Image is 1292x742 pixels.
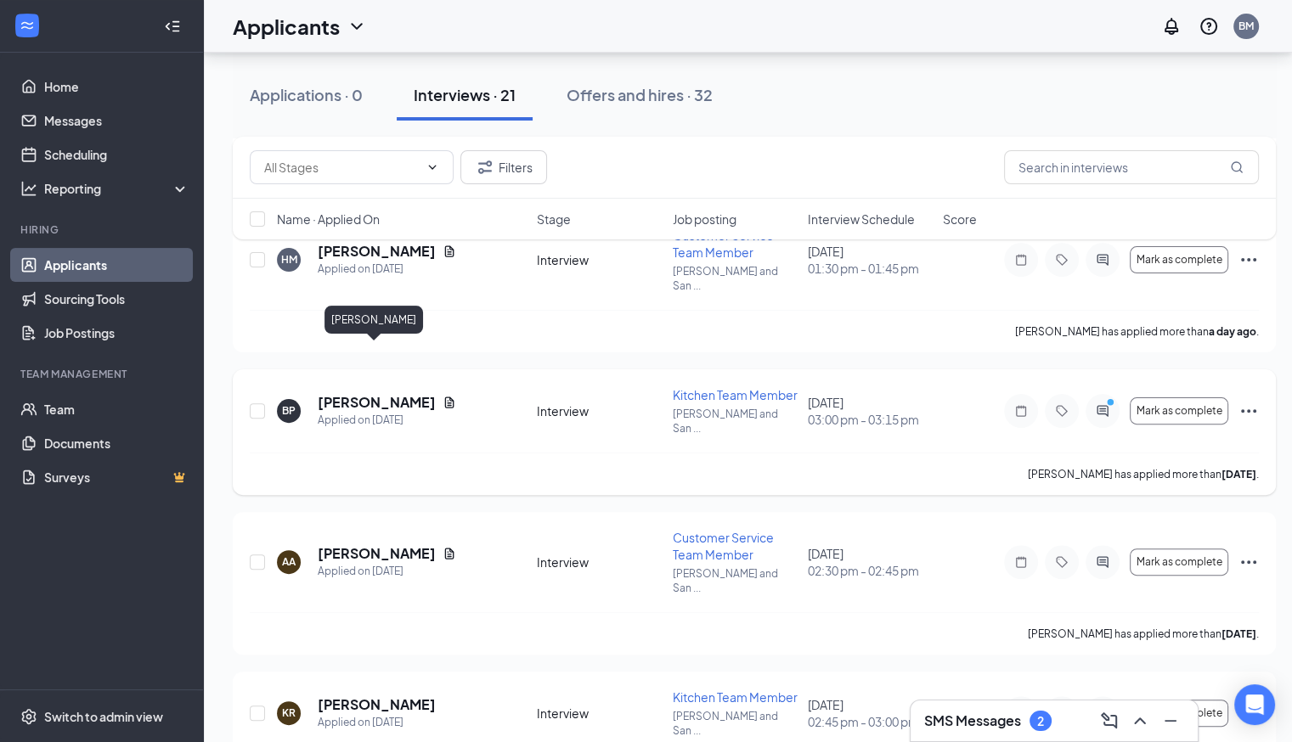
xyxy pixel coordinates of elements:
[1136,405,1221,417] span: Mark as complete
[1096,707,1123,734] button: ComposeMessage
[1028,467,1259,481] p: [PERSON_NAME] has applied more than .
[1103,397,1123,411] svg: PrimaryDot
[44,708,163,725] div: Switch to admin view
[1037,714,1044,728] div: 2
[318,261,456,278] div: Applied on [DATE]
[318,563,456,580] div: Applied on [DATE]
[943,211,977,228] span: Score
[673,228,774,260] span: Customer Service Team Member
[318,412,456,429] div: Applied on [DATE]
[673,211,736,228] span: Job posting
[475,157,495,177] svg: Filter
[443,547,456,560] svg: Document
[673,407,798,436] p: [PERSON_NAME] and San ...
[1136,556,1221,568] span: Mark as complete
[414,84,516,105] div: Interviews · 21
[20,367,186,381] div: Team Management
[277,211,380,228] span: Name · Applied On
[20,708,37,725] svg: Settings
[347,16,367,37] svg: ChevronDown
[1230,160,1244,174] svg: MagnifyingGlass
[250,84,363,105] div: Applications · 0
[537,705,662,722] div: Interview
[233,12,340,41] h1: Applicants
[1238,552,1259,572] svg: Ellipses
[808,394,933,428] div: [DATE]
[1011,404,1031,418] svg: Note
[44,70,189,104] a: Home
[282,554,296,569] div: AA
[44,104,189,138] a: Messages
[673,387,798,402] span: Kitchen Team Member
[1161,16,1182,37] svg: Notifications
[318,695,436,714] h5: [PERSON_NAME]
[924,711,1021,730] h3: SMS Messages
[19,17,36,34] svg: WorkstreamLogo
[20,222,186,237] div: Hiring
[324,306,423,334] div: [PERSON_NAME]
[1130,246,1228,273] button: Mark as complete
[537,554,662,571] div: Interview
[808,260,933,277] span: 01:30 pm - 01:45 pm
[808,545,933,579] div: [DATE]
[20,180,37,197] svg: Analysis
[1209,325,1256,338] b: a day ago
[537,251,662,268] div: Interview
[1157,707,1184,734] button: Minimize
[1130,397,1228,424] button: Mark as complete
[1052,404,1072,418] svg: Tag
[537,402,662,419] div: Interview
[673,709,798,738] p: [PERSON_NAME] and San ...
[282,705,296,720] div: KR
[44,248,189,282] a: Applicants
[1011,253,1031,267] svg: Note
[1221,468,1256,481] b: [DATE]
[673,689,798,705] span: Kitchen Team Member
[673,566,798,595] p: [PERSON_NAME] and San ...
[1238,19,1254,33] div: BM
[1199,16,1219,37] svg: QuestionInfo
[1092,253,1113,267] svg: ActiveChat
[1238,401,1259,421] svg: Ellipses
[1092,555,1113,569] svg: ActiveChat
[808,211,915,228] span: Interview Schedule
[318,393,436,412] h5: [PERSON_NAME]
[1015,324,1259,339] p: [PERSON_NAME] has applied more than .
[1238,250,1259,270] svg: Ellipses
[318,714,436,731] div: Applied on [DATE]
[808,411,933,428] span: 03:00 pm - 03:15 pm
[264,158,419,177] input: All Stages
[1092,404,1113,418] svg: ActiveChat
[808,713,933,730] span: 02:45 pm - 03:00 pm
[1130,548,1228,576] button: Mark as complete
[281,252,297,267] div: HM
[44,392,189,426] a: Team
[1052,253,1072,267] svg: Tag
[426,160,439,174] svg: ChevronDown
[1221,627,1256,640] b: [DATE]
[1234,684,1275,725] div: Open Intercom Messenger
[1160,711,1181,731] svg: Minimize
[1136,254,1221,266] span: Mark as complete
[460,150,547,184] button: Filter Filters
[673,530,774,562] span: Customer Service Team Member
[808,243,933,277] div: [DATE]
[44,426,189,460] a: Documents
[567,84,713,105] div: Offers and hires · 32
[1099,711,1120,731] svg: ComposeMessage
[1028,627,1259,641] p: [PERSON_NAME] has applied more than .
[282,403,296,418] div: BP
[808,562,933,579] span: 02:30 pm - 02:45 pm
[44,316,189,350] a: Job Postings
[44,138,189,171] a: Scheduling
[1004,150,1259,184] input: Search in interviews
[1130,711,1150,731] svg: ChevronUp
[44,180,190,197] div: Reporting
[44,282,189,316] a: Sourcing Tools
[673,264,798,293] p: [PERSON_NAME] and San ...
[443,396,456,409] svg: Document
[537,211,571,228] span: Stage
[808,696,933,730] div: [DATE]
[1011,555,1031,569] svg: Note
[44,460,189,494] a: SurveysCrown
